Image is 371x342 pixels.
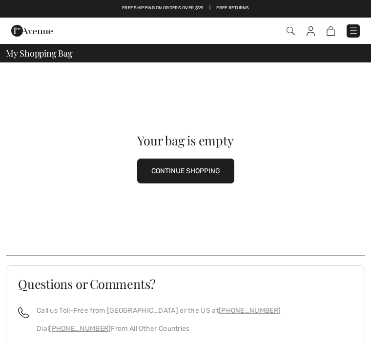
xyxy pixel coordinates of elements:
img: 1ère Avenue [11,21,53,40]
p: Dial From All Other Countries [37,323,281,334]
a: Free Returns [216,5,249,12]
img: Shopping Bag [327,26,335,36]
a: [PHONE_NUMBER] [219,306,281,315]
h3: Questions or Comments? [18,278,353,290]
img: call [18,307,29,318]
button: CONTINUE SHOPPING [137,159,234,183]
p: Call us Toll-Free from [GEOGRAPHIC_DATA] or the US at [37,305,281,316]
img: Search [287,27,295,35]
span: My Shopping Bag [6,49,73,58]
a: Free shipping on orders over $99 [122,5,204,12]
img: Menu [349,26,358,36]
a: 1ère Avenue [11,26,53,35]
div: Your bag is empty [24,134,347,146]
img: My Info [307,26,315,36]
span: | [209,5,210,12]
a: [PHONE_NUMBER] [49,324,111,333]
